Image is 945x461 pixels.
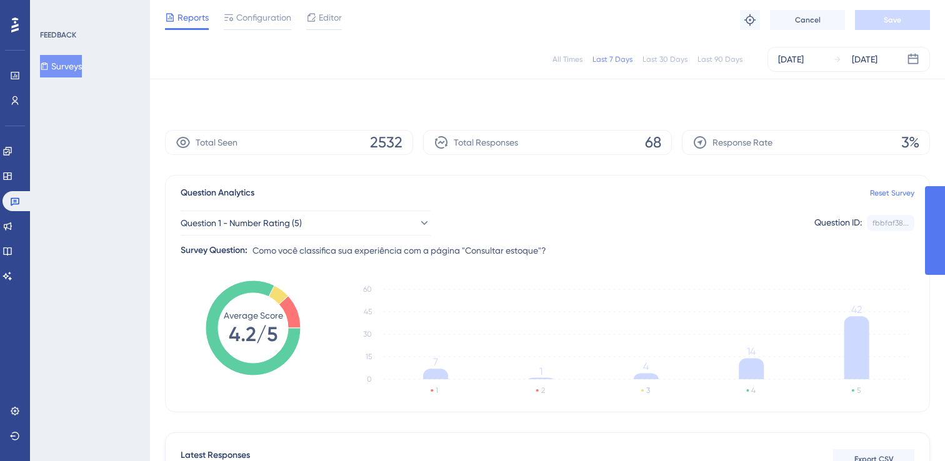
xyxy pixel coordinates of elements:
[319,10,342,25] span: Editor
[181,216,302,230] span: Question 1 - Number Rating (5)
[177,10,209,25] span: Reports
[363,330,372,339] tspan: 30
[436,386,438,395] text: 1
[852,52,877,67] div: [DATE]
[857,386,861,395] text: 5
[366,352,372,361] tspan: 15
[592,54,632,64] div: Last 7 Days
[370,132,402,152] span: 2532
[870,188,914,198] a: Reset Survey
[770,10,845,30] button: Cancel
[643,360,649,372] tspan: 4
[196,135,237,150] span: Total Seen
[541,386,545,395] text: 2
[454,135,518,150] span: Total Responses
[236,10,291,25] span: Configuration
[552,54,582,64] div: All Times
[884,15,901,25] span: Save
[642,54,687,64] div: Last 30 Days
[901,132,919,152] span: 3%
[697,54,742,64] div: Last 90 Days
[795,15,821,25] span: Cancel
[892,412,930,449] iframe: UserGuiding AI Assistant Launcher
[747,345,756,357] tspan: 14
[778,52,804,67] div: [DATE]
[181,211,431,235] button: Question 1 - Number Rating (5)
[181,186,254,201] span: Question Analytics
[224,310,283,320] tspan: Average Score
[181,243,247,258] div: Survey Question:
[40,30,76,40] div: FEEDBACK
[872,218,909,228] div: fbbfaf38...
[645,132,661,152] span: 68
[814,215,862,231] div: Question ID:
[712,135,772,150] span: Response Rate
[539,365,542,377] tspan: 1
[646,386,650,395] text: 3
[367,375,372,384] tspan: 0
[229,322,277,346] tspan: 4.2/5
[851,304,862,315] tspan: 42
[751,386,756,395] text: 4
[363,285,372,294] tspan: 60
[364,307,372,316] tspan: 45
[252,243,546,258] span: Como você classifica sua experiência com a página "Consultar estoque"?
[40,55,82,77] button: Surveys
[433,356,438,368] tspan: 7
[855,10,930,30] button: Save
